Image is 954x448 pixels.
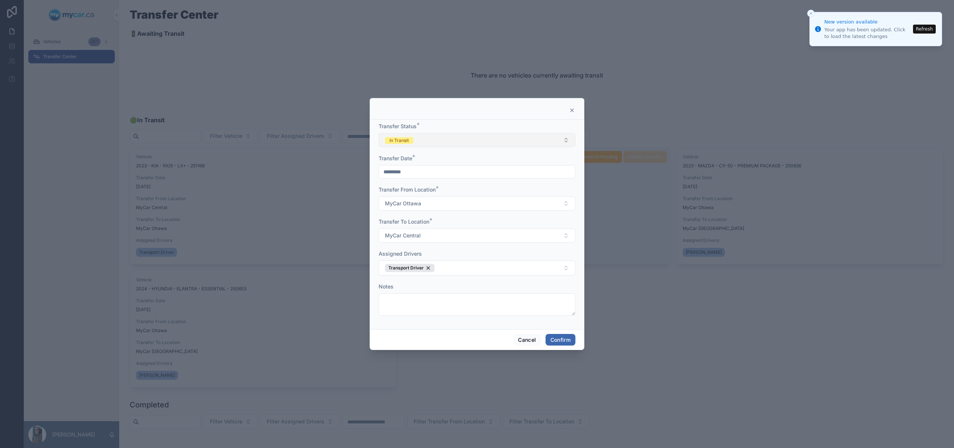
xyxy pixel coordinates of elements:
div: Your app has been updated. Click to load the latest changes [824,26,911,40]
span: Transfer To Location [379,218,429,225]
div: In Transit [389,137,409,144]
span: Transfer From Location [379,186,436,193]
span: MyCar Ottawa [385,200,421,207]
button: Refresh [913,25,936,34]
span: Transport Driver [388,265,424,271]
button: Cancel [513,334,541,346]
span: Transfer Date [379,155,412,161]
button: Unselect 88 [385,264,435,272]
button: Select Button [379,196,575,211]
span: MyCar Central [385,232,421,239]
span: Assigned Drivers [379,250,422,257]
span: Notes [379,283,394,290]
button: Select Button [379,133,575,147]
button: Select Button [379,261,575,275]
button: Close toast [807,10,815,17]
span: Transfer Status [379,123,417,129]
button: Select Button [379,228,575,243]
button: Confirm [546,334,575,346]
div: New version available [824,18,911,26]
